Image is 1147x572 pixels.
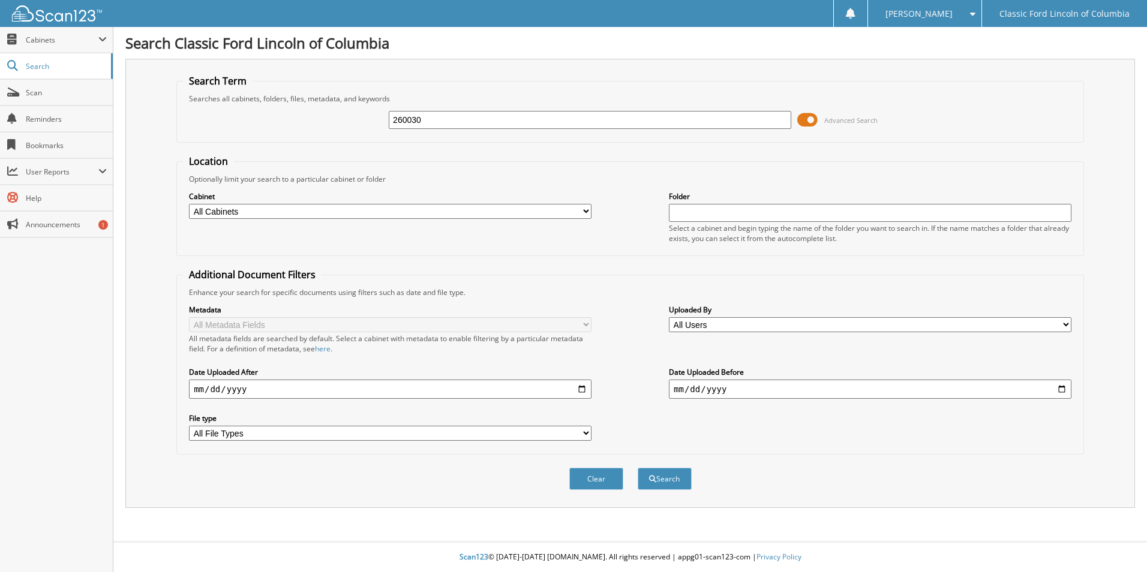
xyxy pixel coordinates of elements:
[26,88,107,98] span: Scan
[669,191,1071,201] label: Folder
[669,223,1071,243] div: Select a cabinet and begin typing the name of the folder you want to search in. If the name match...
[669,380,1071,399] input: end
[189,305,591,315] label: Metadata
[26,167,98,177] span: User Reports
[26,140,107,150] span: Bookmarks
[756,552,801,562] a: Privacy Policy
[669,305,1071,315] label: Uploaded By
[183,94,1077,104] div: Searches all cabinets, folders, files, metadata, and keywords
[113,543,1147,572] div: © [DATE]-[DATE] [DOMAIN_NAME]. All rights reserved | appg01-scan123-com |
[569,468,623,490] button: Clear
[638,468,692,490] button: Search
[125,33,1135,53] h1: Search Classic Ford Lincoln of Columbia
[885,10,953,17] span: [PERSON_NAME]
[824,116,878,125] span: Advanced Search
[12,5,102,22] img: scan123-logo-white.svg
[98,220,108,230] div: 1
[183,287,1077,297] div: Enhance your search for specific documents using filters such as date and file type.
[669,367,1071,377] label: Date Uploaded Before
[183,268,322,281] legend: Additional Document Filters
[189,191,591,201] label: Cabinet
[26,219,107,230] span: Announcements
[183,174,1077,184] div: Optionally limit your search to a particular cabinet or folder
[189,380,591,399] input: start
[26,193,107,203] span: Help
[183,155,234,168] legend: Location
[460,552,488,562] span: Scan123
[26,114,107,124] span: Reminders
[183,74,253,88] legend: Search Term
[189,413,591,423] label: File type
[26,61,105,71] span: Search
[189,333,591,354] div: All metadata fields are searched by default. Select a cabinet with metadata to enable filtering b...
[315,344,331,354] a: here
[189,367,591,377] label: Date Uploaded After
[26,35,98,45] span: Cabinets
[999,10,1130,17] span: Classic Ford Lincoln of Columbia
